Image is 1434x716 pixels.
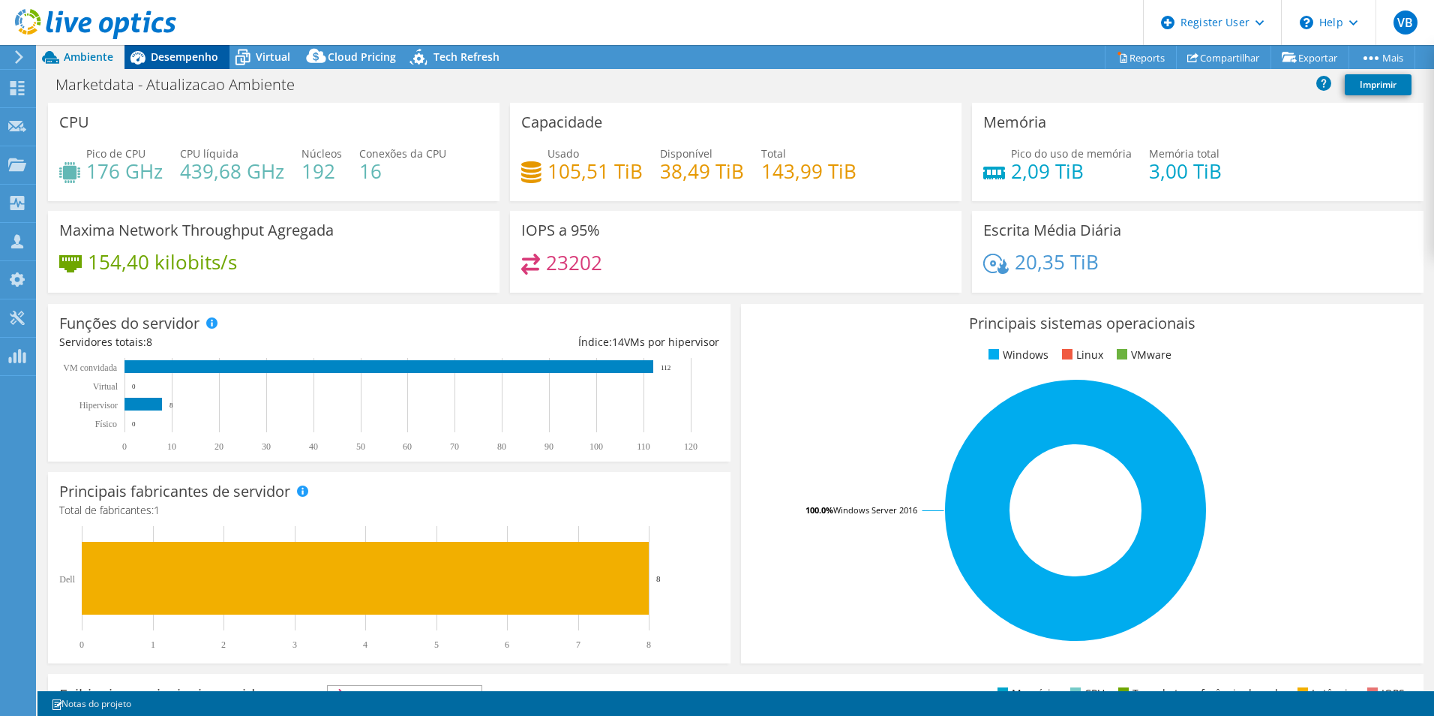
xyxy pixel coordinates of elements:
h3: CPU [59,114,89,131]
a: Mais [1348,46,1415,69]
span: Memória total [1149,146,1219,161]
a: Exportar [1270,46,1349,69]
li: IOPS [1363,685,1405,702]
tspan: Windows Server 2016 [833,504,917,516]
li: CPU [1066,685,1105,702]
h4: 2,09 TiB [1011,163,1132,179]
text: 60 [403,441,412,452]
text: Virtual [93,381,118,392]
span: CPU líquida [180,146,238,161]
h3: Capacidade [521,114,602,131]
text: 0 [79,639,84,650]
span: 1 [154,503,160,517]
h4: 3,00 TiB [1149,163,1222,179]
span: Usado [547,146,579,161]
text: 5 [434,639,439,650]
span: Cloud Pricing [328,50,396,64]
span: Pico de CPU [86,146,145,161]
h3: Memória [983,114,1046,131]
h3: Escrita Média Diária [983,222,1121,239]
h4: 192 [301,163,342,179]
text: Dell [59,574,75,585]
text: 8 [169,402,173,409]
text: 30 [262,441,271,452]
svg: \n [1300,16,1313,29]
text: 110 [637,441,650,452]
a: Imprimir [1345,74,1411,95]
text: 2 [221,639,226,650]
li: Latência [1294,685,1354,702]
text: 70 [450,441,459,452]
h3: IOPS a 95% [521,222,600,239]
a: Notas do projeto [40,694,142,713]
div: Índice: VMs por hipervisor [389,334,719,350]
text: 10 [167,441,176,452]
h4: 38,49 TiB [660,163,744,179]
h3: Principais fabricantes de servidor [59,483,290,500]
text: 1 [151,639,155,650]
text: 100 [589,441,603,452]
h4: 176 GHz [86,163,163,179]
text: 112 [661,364,670,372]
li: Windows [985,347,1048,363]
text: 0 [132,420,136,428]
h4: 439,68 GHz [180,163,284,179]
text: Hipervisor [79,400,118,411]
a: Reports [1105,46,1177,69]
li: Memória [994,685,1057,702]
span: Disponível [660,146,712,161]
li: Taxa de transferência de rede [1114,685,1284,702]
text: 0 [132,383,136,390]
span: Pico do uso de memória [1011,146,1132,161]
text: 120 [684,441,697,452]
span: Total [761,146,786,161]
text: 4 [363,639,367,650]
li: VMware [1113,347,1171,363]
span: 8 [146,335,152,349]
h4: Total de fabricantes: [59,502,719,519]
a: Compartilhar [1176,46,1271,69]
text: 0 [122,441,127,452]
text: 50 [356,441,365,452]
h3: Funções do servidor [59,315,199,332]
h4: 16 [359,163,446,179]
h4: 20,35 TiB [1015,254,1099,270]
text: 20 [214,441,223,452]
span: Tech Refresh [433,50,499,64]
h3: Principais sistemas operacionais [752,315,1412,332]
span: Desempenho [151,50,218,64]
text: 7 [576,639,580,650]
h3: Maxima Network Throughput Agregada [59,222,334,239]
h4: 105,51 TiB [547,163,643,179]
div: Servidores totais: [59,334,389,350]
tspan: Físico [95,419,117,429]
span: Conexões da CPU [359,146,446,161]
text: 8 [646,639,651,650]
h4: 143,99 TiB [761,163,856,179]
h1: Marketdata - Atualizacao Ambiente [49,77,318,93]
text: 80 [497,441,506,452]
text: 3 [292,639,297,650]
span: VB [1393,11,1417,35]
text: 40 [309,441,318,452]
span: IOPS [328,686,481,704]
span: 14 [612,335,624,349]
li: Linux [1058,347,1103,363]
text: 6 [505,639,509,650]
text: 8 [656,574,661,583]
text: 90 [544,441,553,452]
span: Virtual [256,50,290,64]
tspan: 100.0% [805,504,833,516]
span: Ambiente [64,50,113,64]
h4: 23202 [546,254,602,271]
span: Núcleos [301,146,342,161]
text: VM convidada [63,363,117,373]
h4: 154,40 kilobits/s [88,254,237,270]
